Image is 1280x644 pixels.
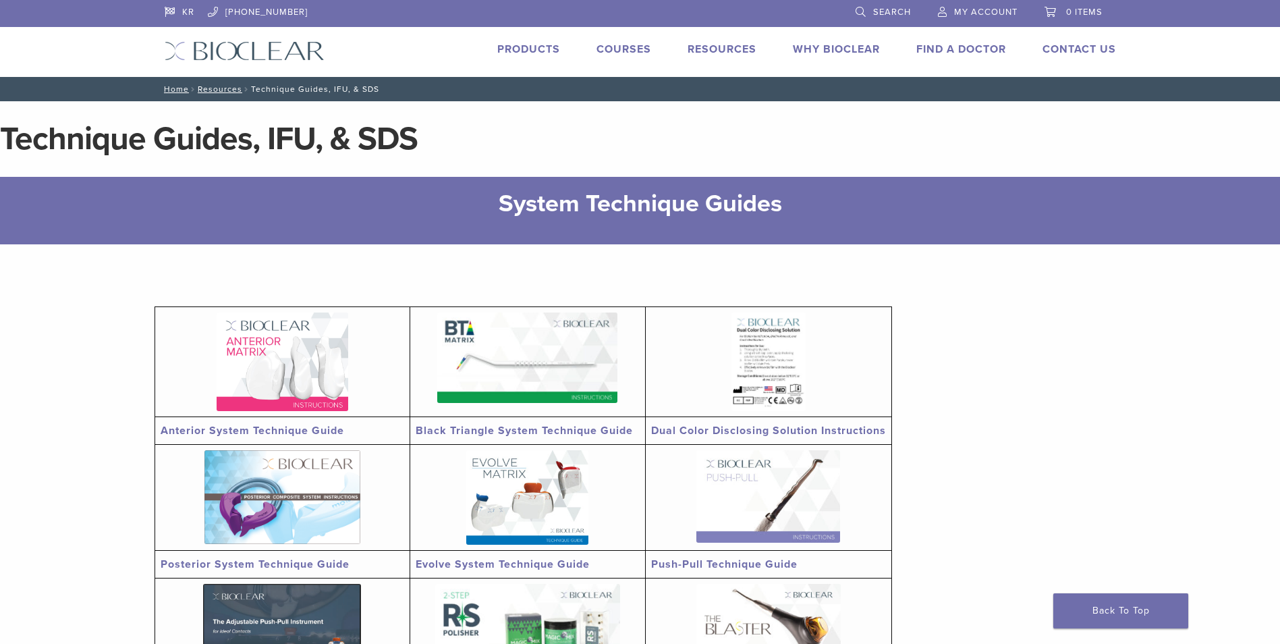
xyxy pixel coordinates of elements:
nav: Technique Guides, IFU, & SDS [155,77,1126,101]
a: Dual Color Disclosing Solution Instructions [651,424,886,437]
span: Search [873,7,911,18]
a: Back To Top [1053,593,1188,628]
span: My Account [954,7,1018,18]
a: Evolve System Technique Guide [416,558,590,571]
a: Resources [198,84,242,94]
a: Contact Us [1042,43,1116,56]
a: Courses [596,43,651,56]
a: Products [497,43,560,56]
a: Black Triangle System Technique Guide [416,424,633,437]
span: / [189,86,198,92]
span: / [242,86,251,92]
img: Bioclear [165,41,325,61]
a: Anterior System Technique Guide [161,424,344,437]
a: Find A Doctor [916,43,1006,56]
span: 0 items [1066,7,1103,18]
h2: System Technique Guides [223,188,1057,220]
a: Resources [688,43,756,56]
a: Posterior System Technique Guide [161,558,350,571]
a: Push-Pull Technique Guide [651,558,798,571]
a: Why Bioclear [793,43,880,56]
a: Home [160,84,189,94]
